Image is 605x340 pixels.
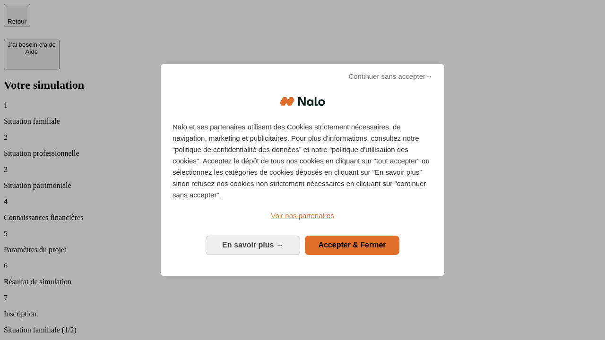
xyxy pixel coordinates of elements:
[222,241,284,249] span: En savoir plus →
[318,241,386,249] span: Accepter & Fermer
[173,121,432,201] p: Nalo et ses partenaires utilisent des Cookies strictement nécessaires, de navigation, marketing e...
[206,236,300,255] button: En savoir plus: Configurer vos consentements
[305,236,399,255] button: Accepter & Fermer: Accepter notre traitement des données et fermer
[173,210,432,221] a: Voir nos partenaires
[271,212,334,220] span: Voir nos partenaires
[348,71,432,82] span: Continuer sans accepter→
[280,87,325,116] img: Logo
[161,64,444,276] div: Bienvenue chez Nalo Gestion du consentement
